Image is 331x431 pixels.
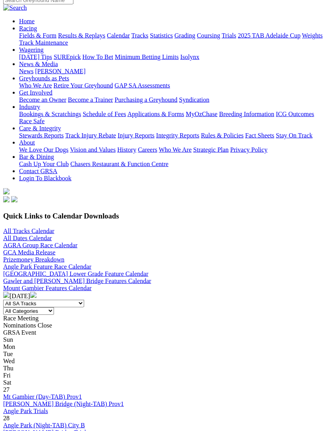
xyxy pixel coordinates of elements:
a: Angle Park Trials [3,408,48,414]
div: Wagering [19,54,328,61]
a: Calendar [107,32,130,39]
a: Contact GRSA [19,168,57,174]
a: Vision and Values [70,146,115,153]
a: Grading [175,32,195,39]
a: Results & Replays [58,32,105,39]
a: Fact Sheets [245,132,274,139]
a: Isolynx [180,54,199,60]
div: Greyhounds as Pets [19,82,328,89]
a: Get Involved [19,89,52,96]
span: 27 [3,386,10,393]
a: Breeding Information [219,111,274,117]
div: Mon [3,343,328,351]
a: News [19,68,33,75]
a: Who We Are [19,82,52,89]
a: Industry [19,103,40,110]
a: [GEOGRAPHIC_DATA] Lower Grade Feature Calendar [3,270,148,277]
a: Stay On Track [276,132,312,139]
a: Become a Trainer [68,96,113,103]
a: About [19,139,35,146]
div: Nominations Close [3,322,328,329]
a: Home [19,18,35,25]
a: Care & Integrity [19,125,61,132]
span: 28 [3,415,10,421]
a: Coursing [197,32,220,39]
div: Industry [19,111,328,125]
a: Syndication [179,96,209,103]
a: AGRA Group Race Calendar [3,242,77,249]
a: Racing [19,25,37,32]
div: About [19,146,328,153]
a: Prizemoney Breakdown [3,256,64,263]
a: Weights [302,32,323,39]
a: Track Maintenance [19,39,68,46]
a: [PERSON_NAME] Bridge (Night-TAB) Prov1 [3,400,124,407]
a: Tracks [131,32,148,39]
div: News & Media [19,68,328,75]
a: Trials [221,32,236,39]
h3: Quick Links to Calendar Downloads [3,212,328,220]
a: SUREpick [54,54,81,60]
a: Purchasing a Greyhound [115,96,177,103]
a: ICG Outcomes [276,111,314,117]
img: chevron-left-pager-white.svg [3,292,10,298]
a: Wagering [19,46,44,53]
div: Racing [19,32,328,46]
img: facebook.svg [3,196,10,203]
a: Schedule of Fees [83,111,126,117]
img: logo-grsa-white.png [3,188,10,195]
div: Thu [3,365,328,372]
a: Chasers Restaurant & Function Centre [70,161,168,167]
a: GAP SA Assessments [115,82,170,89]
a: Injury Reports [117,132,154,139]
a: Gawler and [PERSON_NAME] Bridge Features Calendar [3,278,151,284]
a: GCA Media Release [3,249,56,256]
a: Integrity Reports [156,132,199,139]
a: Login To Blackbook [19,175,71,182]
a: Bookings & Scratchings [19,111,81,117]
div: Bar & Dining [19,161,328,168]
div: Sat [3,379,328,386]
a: 2025 TAB Adelaide Cup [238,32,300,39]
div: Care & Integrity [19,132,328,139]
div: GRSA Event [3,329,328,336]
div: Wed [3,358,328,365]
a: Become an Owner [19,96,66,103]
a: Angle Park (Night-TAB) City B [3,422,85,429]
div: [DATE] [3,292,328,300]
a: Bar & Dining [19,153,54,160]
a: Angle Park Feature Race Calendar [3,263,91,270]
img: chevron-right-pager-white.svg [30,292,37,298]
a: [PERSON_NAME] [35,68,85,75]
div: Get Involved [19,96,328,103]
a: Mount Gambier Features Calendar [3,285,92,291]
a: Stewards Reports [19,132,64,139]
a: Mt Gambier (Day-TAB) Prov1 [3,393,82,400]
div: Race Meeting [3,315,328,322]
a: News & Media [19,61,58,67]
a: Cash Up Your Club [19,161,69,167]
a: All Tracks Calendar [3,228,54,234]
a: Minimum Betting Limits [115,54,179,60]
img: Search [3,4,27,11]
a: Careers [138,146,157,153]
img: twitter.svg [11,196,17,203]
a: Applications & Forms [127,111,184,117]
a: Strategic Plan [193,146,229,153]
div: Fri [3,372,328,379]
a: [DATE] Tips [19,54,52,60]
a: Who We Are [159,146,192,153]
a: Track Injury Rebate [65,132,116,139]
a: MyOzChase [186,111,217,117]
a: Fields & Form [19,32,56,39]
a: All Dates Calendar [3,235,52,241]
a: Race Safe [19,118,44,125]
a: Statistics [150,32,173,39]
a: How To Bet [83,54,114,60]
a: History [117,146,136,153]
a: Privacy Policy [230,146,267,153]
div: Sun [3,336,328,343]
a: Greyhounds as Pets [19,75,69,82]
div: Tue [3,351,328,358]
a: Retire Your Greyhound [54,82,113,89]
